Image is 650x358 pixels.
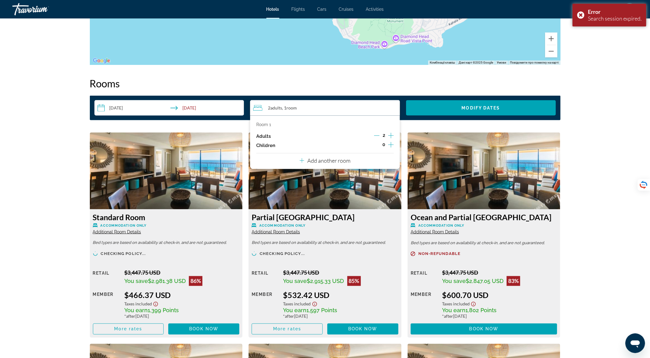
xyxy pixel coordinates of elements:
div: $600.70 USD [442,291,557,300]
div: $3,447.75 USD [283,269,398,276]
div: Search widget [94,100,556,116]
div: Member [252,291,278,319]
iframe: Кнопка для запуску вікна повідомлень [625,333,645,353]
button: Modify Dates [406,100,556,116]
span: Book now [469,327,499,332]
span: Checking policy... [101,252,146,256]
span: , 1 [282,105,297,110]
span: $2,981.38 USD [148,278,186,284]
div: * [DATE] [442,314,557,319]
div: * [DATE] [283,314,398,319]
div: Error [588,8,642,15]
div: * [DATE] [124,314,239,319]
div: Search session expired. [588,15,642,22]
div: $466.37 USD [124,291,239,300]
img: Ocean and Partial Ocean View Room [408,133,560,209]
button: Decrement adults [374,133,380,140]
p: Room 1 [256,122,271,127]
button: Travelers: 2 adults, 0 children [250,100,400,116]
button: Show Taxes and Fees disclaimer [311,300,318,307]
button: Зменшити [545,45,557,58]
img: Partial Ocean View Room [249,133,401,209]
span: Additional Room Details [93,229,141,234]
span: Room [286,105,297,110]
span: You save [442,278,466,284]
span: You save [124,278,148,284]
span: $2,847.05 USD [466,278,504,284]
img: Google [91,57,112,65]
span: after [444,314,453,319]
div: 83% [507,276,520,286]
span: Adults [270,105,282,110]
p: Bed types are based on availability at check-in, and are not guaranteed. [411,241,557,245]
a: Умови (відкривається в новій вкладці) [497,61,506,64]
span: Book now [189,327,218,332]
button: Decrement children [374,142,379,149]
span: 2 [268,105,282,110]
img: Standard Room [90,133,243,209]
span: Taxes included [124,301,152,307]
span: Accommodation Only [418,224,465,228]
button: Book now [168,324,239,335]
a: Cars [317,7,327,12]
span: $2,915.33 USD [307,278,344,284]
span: Taxes included [283,301,311,307]
button: Book now [411,324,557,335]
a: Cruises [339,7,354,12]
a: Відкрити цю область на Картах Google (відкриється нове вікно) [91,57,112,65]
span: Дані карт ©2025 Google [459,61,493,64]
div: $3,447.75 USD [442,269,557,276]
span: Book now [348,327,377,332]
a: Hotels [266,7,279,12]
button: Show Taxes and Fees disclaimer [152,300,159,307]
span: 2 [383,133,385,138]
div: 85% [347,276,361,286]
button: More rates [252,324,323,335]
span: Taxes included [442,301,470,307]
p: Add another room [307,157,350,164]
button: Комбінації клавіш [430,61,455,65]
p: Children [256,143,275,148]
span: 1,399 Points [148,307,179,314]
button: Збільшити [545,33,557,45]
span: Additional Room Details [411,229,459,234]
span: Additional Room Details [252,229,300,234]
button: Book now [327,324,398,335]
span: 0 [382,142,385,147]
span: Accommodation Only [101,224,147,228]
span: You earn [442,307,465,314]
span: You save [283,278,307,284]
span: More rates [114,327,142,332]
span: Checking policy... [260,252,305,256]
span: 1,597 Points [307,307,337,314]
div: Member [93,291,120,319]
a: Activities [366,7,384,12]
p: Adults [256,134,271,139]
p: Bed types are based on availability at check-in, and are not guaranteed. [93,241,240,245]
div: Member [411,291,437,319]
span: Non-refundable [418,252,461,256]
span: 1,802 Points [465,307,496,314]
h3: Partial [GEOGRAPHIC_DATA] [252,213,398,222]
span: You earn [124,307,148,314]
h3: Standard Room [93,213,240,222]
span: after [285,314,294,319]
button: Increment adults [388,132,394,141]
span: Modify Dates [462,105,500,110]
span: Accommodation Only [259,224,305,228]
div: Retail [93,269,120,286]
button: User Menu [622,3,638,16]
button: Increment children [388,141,394,150]
a: Flights [292,7,305,12]
span: More rates [273,327,301,332]
button: More rates [93,324,164,335]
a: Travorium [12,1,74,17]
div: $532.42 USD [283,291,398,300]
div: $3,447.75 USD [124,269,239,276]
div: Retail [411,269,437,286]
